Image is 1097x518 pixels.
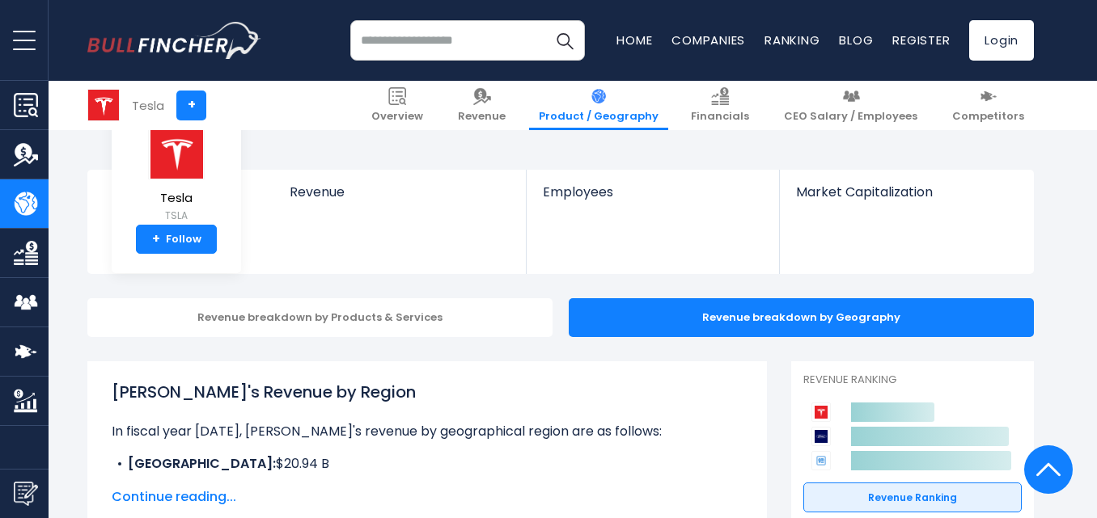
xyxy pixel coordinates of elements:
[839,32,873,48] a: Blog
[691,110,749,124] span: Financials
[112,474,743,493] li: $29.02 B
[569,298,1034,337] div: Revenue breakdown by Geography
[539,110,659,124] span: Product / Geography
[774,81,927,130] a: CEO Salary / Employees
[273,170,527,227] a: Revenue
[942,81,1034,130] a: Competitors
[796,184,1016,200] span: Market Capitalization
[148,192,205,205] span: Tesla
[811,402,831,422] img: Tesla competitors logo
[132,96,164,115] div: Tesla
[87,298,553,337] div: Revenue breakdown by Products & Services
[784,110,917,124] span: CEO Salary / Employees
[112,422,743,441] p: In fiscal year [DATE], [PERSON_NAME]'s revenue by geographical region are as follows:
[112,487,743,507] span: Continue reading...
[952,110,1024,124] span: Competitors
[544,20,585,61] button: Search
[112,454,743,474] li: $20.94 B
[671,32,745,48] a: Companies
[112,380,743,404] h1: [PERSON_NAME]'s Revenue by Region
[811,427,831,446] img: Ford Motor Company competitors logo
[811,451,831,470] img: General Motors Company competitors logo
[681,81,759,130] a: Financials
[148,208,205,223] small: TSLA
[803,482,1022,513] a: Revenue Ranking
[136,225,217,254] a: +Follow
[969,20,1034,61] a: Login
[176,91,206,120] a: +
[371,110,423,124] span: Overview
[527,170,778,227] a: Employees
[147,124,205,225] a: Tesla TSLA
[803,373,1022,387] p: Revenue Ranking
[152,232,160,246] strong: +
[88,90,119,120] img: TSLA logo
[780,170,1032,227] a: Market Capitalization
[543,184,762,200] span: Employees
[458,110,506,124] span: Revenue
[529,81,668,130] a: Product / Geography
[362,81,433,130] a: Overview
[128,454,276,473] b: [GEOGRAPHIC_DATA]:
[87,22,261,59] a: Go to homepage
[892,32,950,48] a: Register
[128,474,238,492] b: Other Countries:
[616,32,652,48] a: Home
[87,22,261,59] img: bullfincher logo
[290,184,510,200] span: Revenue
[148,125,205,179] img: TSLA logo
[448,81,515,130] a: Revenue
[765,32,820,48] a: Ranking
